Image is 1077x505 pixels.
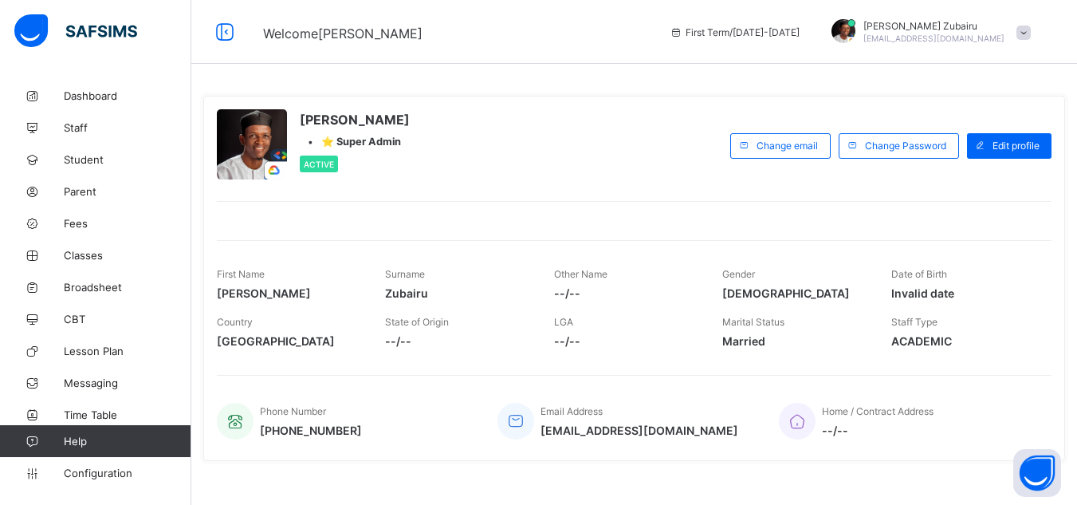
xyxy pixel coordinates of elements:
[722,268,755,280] span: Gender
[64,249,191,262] span: Classes
[863,20,1004,32] span: [PERSON_NAME] Zubairu
[321,136,401,148] span: ⭐ Super Admin
[992,140,1040,152] span: Edit profile
[263,26,423,41] span: Welcome [PERSON_NAME]
[722,286,867,300] span: [DEMOGRAPHIC_DATA]
[64,435,191,448] span: Help
[64,89,191,102] span: Dashboard
[217,334,361,348] span: [GEOGRAPHIC_DATA]
[217,286,361,300] span: [PERSON_NAME]
[385,316,449,328] span: State of Origin
[554,268,607,280] span: Other Name
[64,313,191,325] span: CBT
[554,316,573,328] span: LGA
[822,405,934,417] span: Home / Contract Address
[385,286,529,300] span: Zubairu
[385,268,425,280] span: Surname
[300,112,410,128] span: [PERSON_NAME]
[64,281,191,294] span: Broadsheet
[722,316,784,328] span: Marital Status
[64,377,191,389] span: Messaging
[891,334,1036,348] span: ACADEMIC
[64,153,191,166] span: Student
[816,19,1039,45] div: Umar FaruqZubairu
[64,408,191,421] span: Time Table
[554,286,698,300] span: --/--
[64,345,191,357] span: Lesson Plan
[260,424,362,437] span: [PHONE_NUMBER]
[217,316,253,328] span: Country
[863,34,1004,43] span: [EMAIL_ADDRESS][DOMAIN_NAME]
[822,424,934,437] span: --/--
[891,286,1036,300] span: Invalid date
[300,136,410,148] div: •
[217,268,265,280] span: First Name
[64,467,191,479] span: Configuration
[540,405,603,417] span: Email Address
[670,26,800,38] span: session/term information
[14,14,137,48] img: safsims
[64,121,191,134] span: Staff
[554,334,698,348] span: --/--
[260,405,326,417] span: Phone Number
[304,160,334,169] span: Active
[540,424,738,437] span: [EMAIL_ADDRESS][DOMAIN_NAME]
[865,140,946,152] span: Change Password
[757,140,818,152] span: Change email
[891,316,937,328] span: Staff Type
[722,334,867,348] span: Married
[64,217,191,230] span: Fees
[1013,449,1061,497] button: Open asap
[64,185,191,198] span: Parent
[385,334,529,348] span: --/--
[891,268,947,280] span: Date of Birth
